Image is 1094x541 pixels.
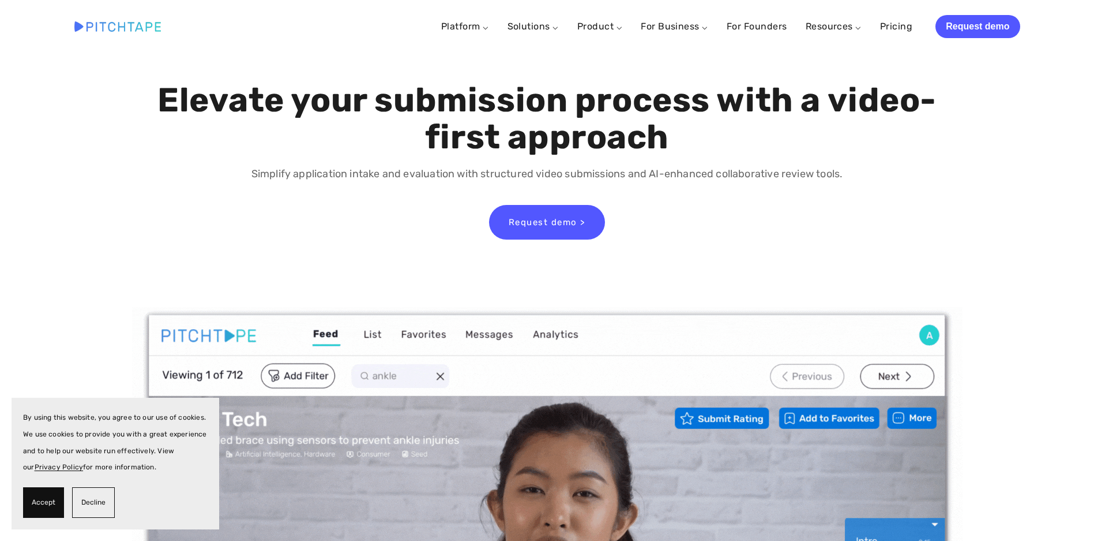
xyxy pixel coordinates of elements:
[74,21,161,31] img: Pitchtape | Video Submission Management Software
[32,494,55,511] span: Accept
[806,21,862,32] a: Resources ⌵
[81,494,106,511] span: Decline
[72,487,115,518] button: Decline
[489,205,605,240] a: Request demo >
[23,409,208,476] p: By using this website, you agree to our use of cookies. We use cookies to provide you with a grea...
[935,15,1020,38] a: Request demo
[727,16,787,37] a: For Founders
[441,21,489,32] a: Platform ⌵
[577,21,622,32] a: Product ⌵
[12,398,219,529] section: Cookie banner
[880,16,912,37] a: Pricing
[35,463,84,471] a: Privacy Policy
[23,487,64,518] button: Accept
[507,21,559,32] a: Solutions ⌵
[155,166,939,182] p: Simplify application intake and evaluation with structured video submissions and AI-enhanced coll...
[155,82,939,156] h1: Elevate your submission process with a video-first approach
[641,21,708,32] a: For Business ⌵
